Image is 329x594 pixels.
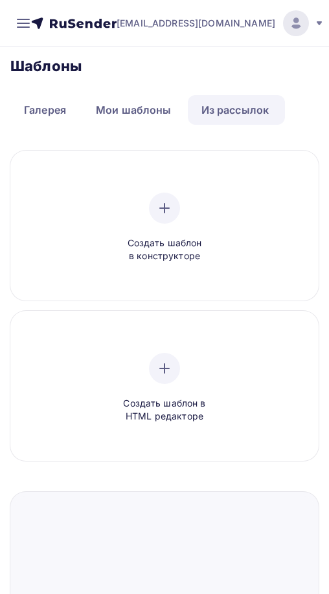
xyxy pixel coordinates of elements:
[103,237,226,263] span: Создать шаблон в конструкторе
[188,95,283,125] a: Из рассылок
[10,95,80,125] a: Галерея
[117,10,324,36] a: [EMAIL_ADDRESS][DOMAIN_NAME]
[103,397,226,423] span: Создать шаблон в HTML редакторе
[82,95,185,125] a: Мои шаблоны
[10,57,319,75] h3: Шаблоны
[117,17,275,30] span: [EMAIL_ADDRESS][DOMAIN_NAME]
